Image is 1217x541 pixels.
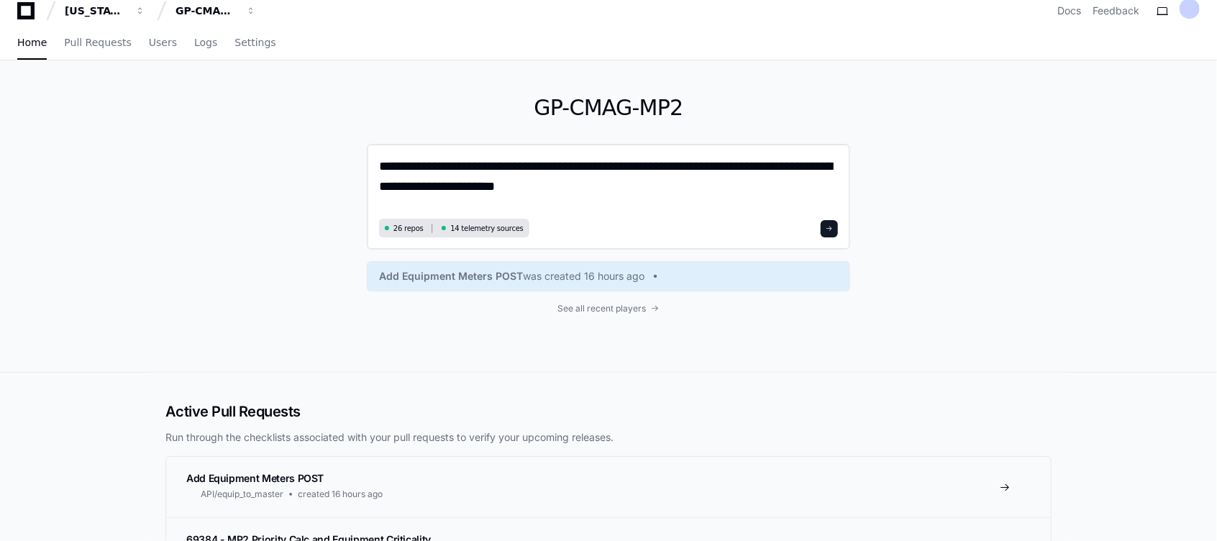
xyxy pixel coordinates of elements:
a: Users [149,27,177,60]
span: Add Equipment Meters POST [379,269,523,283]
span: 14 telemetry sources [450,223,523,234]
span: Logs [194,38,217,47]
span: Add Equipment Meters POST [186,472,324,484]
a: See all recent players [367,303,850,314]
p: Run through the checklists associated with your pull requests to verify your upcoming releases. [165,430,1052,445]
a: Pull Requests [64,27,131,60]
span: See all recent players [558,303,647,314]
span: Home [17,38,47,47]
span: Settings [234,38,275,47]
span: Users [149,38,177,47]
a: Add Equipment Meters POSTAPI/equip_to_mastercreated 16 hours ago [166,457,1051,517]
a: Settings [234,27,275,60]
div: GP-CMAG-MP2 [176,4,237,18]
span: Pull Requests [64,38,131,47]
a: Docs [1057,4,1081,18]
span: API/equip_to_master [201,488,283,500]
h1: GP-CMAG-MP2 [367,95,850,121]
div: [US_STATE] Pacific [65,4,127,18]
span: 26 repos [393,223,424,234]
button: Feedback [1093,4,1139,18]
a: Add Equipment Meters POSTwas created 16 hours ago [379,269,838,283]
span: was created 16 hours ago [523,269,644,283]
h2: Active Pull Requests [165,401,1052,422]
a: Home [17,27,47,60]
a: Logs [194,27,217,60]
span: created 16 hours ago [298,488,383,500]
